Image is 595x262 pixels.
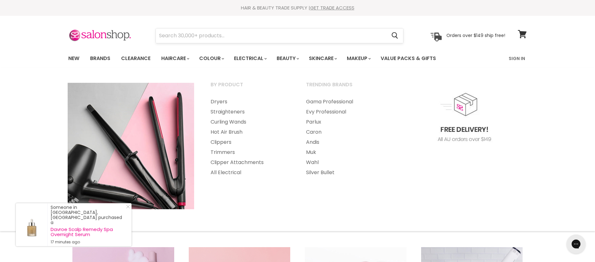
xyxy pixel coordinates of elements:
form: Product [156,28,403,43]
a: Colour [194,52,228,65]
a: Trimmers [203,147,297,157]
p: Orders over $149 ship free! [446,33,505,38]
a: Gama Professional [298,97,392,107]
div: HAIR & BEAUTY TRADE SUPPLY | [60,5,535,11]
a: Haircare [156,52,193,65]
ul: Main menu [298,97,392,178]
a: Makeup [342,52,375,65]
a: Clippers [203,137,297,147]
a: Muk [298,147,392,157]
a: Silver Bullet [298,168,392,178]
a: Wahl [298,157,392,168]
a: Andis [298,137,392,147]
a: Davroe Scalp Remedy Spa Overnight Serum [51,227,125,237]
input: Search [156,28,386,43]
a: By Product [203,80,297,95]
iframe: Gorgias live chat messenger [563,232,589,256]
a: Hot Air Brush [203,127,297,137]
svg: Close Icon [126,205,130,209]
a: Trending Brands [298,80,392,95]
a: GET TRADE ACCESS [310,4,354,11]
a: Value Packs & Gifts [376,52,441,65]
a: Dryers [203,97,297,107]
button: Search [386,28,403,43]
nav: Main [60,49,535,68]
ul: Main menu [64,49,473,68]
a: Visit product page [16,203,47,246]
a: Brands [85,52,115,65]
a: Beauty [272,52,303,65]
small: 17 minutes ago [51,240,125,245]
a: Clearance [116,52,155,65]
a: Caron [298,127,392,137]
ul: Main menu [203,97,297,178]
a: Skincare [304,52,341,65]
a: Curling Wands [203,117,297,127]
a: Electrical [229,52,271,65]
a: Parlux [298,117,392,127]
a: Close Notification [124,205,130,211]
a: All Electrical [203,168,297,178]
a: Clipper Attachments [203,157,297,168]
div: Someone in [GEOGRAPHIC_DATA], [GEOGRAPHIC_DATA] purchased a [51,205,125,245]
a: New [64,52,84,65]
a: Straighteners [203,107,297,117]
a: Evy Professional [298,107,392,117]
a: Sign In [505,52,529,65]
